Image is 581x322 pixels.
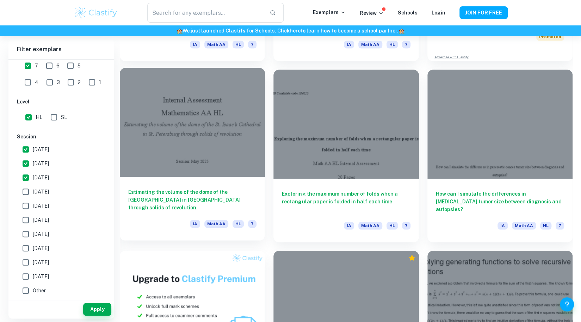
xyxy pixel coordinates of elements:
span: 7 [402,222,410,229]
button: JOIN FOR FREE [459,6,508,19]
span: IA [344,41,354,48]
span: Math AA [358,41,382,48]
a: Estimating the volume of the dome of the [GEOGRAPHIC_DATA] in [GEOGRAPHIC_DATA] through solids of... [120,70,265,242]
span: 5 [78,62,81,70]
span: [DATE] [33,174,49,181]
span: [DATE] [33,216,49,224]
p: Exemplars [313,8,346,16]
span: IA [190,220,200,228]
span: HL [540,222,551,229]
h6: Filter exemplars [8,40,114,59]
span: Math AA [358,222,382,229]
span: HL [233,41,244,48]
span: [DATE] [33,202,49,210]
img: Clastify logo [74,6,118,20]
span: 7 [402,41,410,48]
a: here [290,28,301,34]
span: 2 [78,78,81,86]
span: HL [36,113,42,121]
a: Exploring the maximum number of folds when a rectangular paper is folded in half each timeIAMath ... [273,70,419,242]
span: 7 [35,62,38,70]
span: IA [190,41,200,48]
a: Schools [398,10,418,16]
a: Advertise with Clastify [434,55,469,60]
span: [DATE] [33,145,49,153]
a: How can I simulate the differences in [MEDICAL_DATA] tumor size between diagnosis and autopsies?I... [427,70,573,242]
span: SL [61,113,67,121]
h6: Exploring the maximum number of folds when a rectangular paper is folded in half each time [282,190,410,213]
span: 3 [57,78,60,86]
span: 7 [248,41,256,48]
h6: We just launched Clastify for Schools. Click to learn how to become a school partner. [1,27,580,35]
h6: How can I simulate the differences in [MEDICAL_DATA] tumor size between diagnosis and autopsies? [436,190,564,213]
span: HL [387,222,398,229]
span: HL [387,41,398,48]
div: Premium [408,254,415,261]
span: HL [233,220,244,228]
span: Math AA [204,41,228,48]
h6: Level [17,98,106,106]
span: Math AA [512,222,536,229]
span: 7 [248,220,256,228]
span: [DATE] [33,258,49,266]
span: Other [33,287,46,294]
h6: Session [17,133,106,141]
span: [DATE] [33,273,49,280]
input: Search for any exemplars... [147,3,264,23]
span: IA [497,222,508,229]
span: 7 [556,222,564,229]
span: [DATE] [33,160,49,167]
button: Apply [83,303,111,316]
p: Review [360,9,384,17]
span: 🏫 [398,28,404,34]
span: [DATE] [33,230,49,238]
button: Help and Feedback [560,297,574,311]
span: Promoted [536,33,564,41]
span: 1 [99,78,101,86]
span: [DATE] [33,244,49,252]
span: 4 [35,78,38,86]
h6: Estimating the volume of the dome of the [GEOGRAPHIC_DATA] in [GEOGRAPHIC_DATA] through solids of... [128,188,256,211]
span: IA [344,222,354,229]
span: 🏫 [177,28,183,34]
span: [DATE] [33,188,49,196]
span: 6 [56,62,60,70]
span: Math AA [204,220,228,228]
a: Login [432,10,445,16]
